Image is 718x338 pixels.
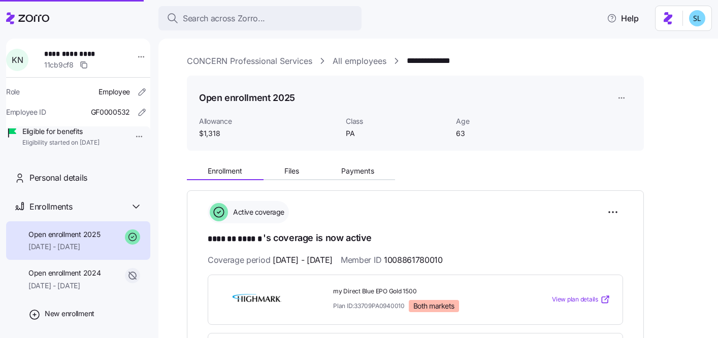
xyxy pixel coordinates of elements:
span: Allowance [199,116,338,126]
span: View plan details [552,295,598,305]
span: 11cb9cf8 [44,60,74,70]
button: Help [599,8,647,28]
span: [DATE] - [DATE] [28,242,100,252]
span: Payments [341,167,374,175]
span: Search across Zorro... [183,12,265,25]
a: View plan details [552,294,610,305]
span: $1,318 [199,128,338,139]
span: New enrollment [45,309,94,319]
span: PA [346,128,448,139]
span: my Direct Blue EPO Gold 1500 [333,287,511,296]
span: 1008861780010 [384,254,443,266]
span: Coverage period [208,254,333,266]
span: Age [456,116,558,126]
button: Search across Zorro... [158,6,362,30]
span: Active coverage [230,207,284,217]
span: Employee ID [6,107,46,117]
img: 7c620d928e46699fcfb78cede4daf1d1 [689,10,705,26]
a: All employees [333,55,386,67]
span: Class [346,116,448,126]
span: Files [284,167,299,175]
span: [DATE] - [DATE] [273,254,333,266]
span: Plan ID: 33709PA0940010 [333,301,405,310]
span: GF0000532 [91,107,130,117]
span: Role [6,87,20,97]
span: [DATE] - [DATE] [28,281,101,291]
h1: 's coverage is now active [208,231,623,246]
a: CONCERN Professional Services [187,55,312,67]
span: Eligibility started on [DATE] [22,139,100,147]
span: Help [607,12,639,24]
span: Both markets [413,301,454,311]
h1: Open enrollment 2025 [199,91,295,104]
span: Member ID [341,254,443,266]
span: Open enrollment 2024 [28,268,101,278]
span: 63 [456,128,558,139]
span: Enrollments [29,200,72,213]
span: K N [12,56,23,64]
span: Personal details [29,172,87,184]
span: Eligible for benefits [22,126,100,137]
span: Enrollment [208,167,242,175]
span: Employee [99,87,130,97]
img: Highmark BlueCross BlueShield [220,288,293,311]
span: Open enrollment 2025 [28,229,100,240]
